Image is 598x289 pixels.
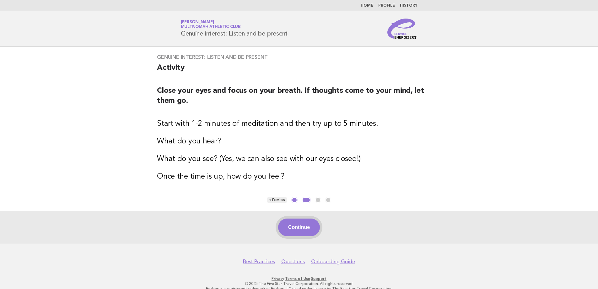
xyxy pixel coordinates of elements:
[157,154,441,164] h3: What do you see? (Yes, we can also see with our eyes closed!)
[278,219,320,236] button: Continue
[157,172,441,182] h3: Once the time is up, how do you feel?
[311,276,326,281] a: Support
[311,258,355,265] a: Onboarding Guide
[157,63,441,78] h2: Activity
[267,197,287,203] button: < Previous
[181,20,241,29] a: [PERSON_NAME]Multnomah Athletic Club
[181,25,241,29] span: Multnomah Athletic Club
[272,276,284,281] a: Privacy
[302,197,311,203] button: 2
[181,20,288,37] h1: Genuine interest: Listen and be present
[157,54,441,60] h3: Genuine interest: Listen and be present
[400,4,418,8] a: History
[387,19,418,39] img: Service Energizers
[157,86,441,111] h2: Close your eyes and focus on your breath. If thoughts come to your mind, let them go.
[291,197,298,203] button: 1
[157,136,441,147] h3: What do you hear?
[157,119,441,129] h3: Start with 1-2 minutes of meditation and then try up to 5 minutes.
[378,4,395,8] a: Profile
[361,4,373,8] a: Home
[285,276,310,281] a: Terms of Use
[281,258,305,265] a: Questions
[107,281,491,286] p: © 2025 The Five Star Travel Corporation. All rights reserved.
[243,258,275,265] a: Best Practices
[107,276,491,281] p: · ·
